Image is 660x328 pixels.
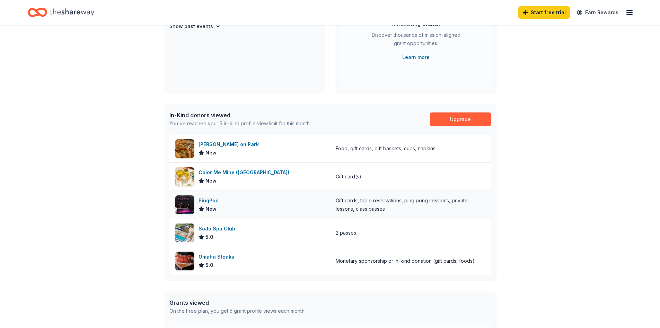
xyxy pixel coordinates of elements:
[175,252,194,270] img: Image for Omaha Steaks
[205,205,217,213] span: New
[28,4,94,20] a: Home
[175,195,194,214] img: Image for PingPod
[402,53,430,61] a: Learn more
[199,253,237,261] div: Omaha Steaks
[518,6,570,19] a: Start free trial
[175,167,194,186] img: Image for Color Me Mine (Ridgewood)
[199,168,292,177] div: Color Me Mine ([GEOGRAPHIC_DATA])
[169,111,311,119] div: In-Kind donors viewed
[205,261,213,269] span: 5.0
[169,298,306,307] div: Grants viewed
[205,177,217,185] span: New
[336,229,356,237] div: 2 passes
[336,173,361,181] div: Gift card(s)
[336,257,475,265] div: Monetary sponsorship or in-kind donation (gift cards, foods)
[169,307,306,315] div: On the Free plan, you get 5 grant profile views each month.
[430,112,491,126] a: Upgrade
[169,22,213,31] h4: Show past events
[199,140,262,149] div: [PERSON_NAME] on Park
[336,144,435,153] div: Food, gift cards, gift baskets, cups, napkins
[573,6,623,19] a: Earn Rewards
[169,22,221,31] button: Show past events
[169,119,311,128] div: You've reached your 5 in-kind profile view limit for this month.
[205,233,213,241] span: 5.0
[336,196,485,213] div: Gift cards, table reservations, ping pong sessions, private lessons, class passes
[199,225,238,233] div: SoJo Spa Club
[199,196,221,205] div: PingPod
[369,31,463,50] div: Discover thousands of mission-aligned grant opportunities.
[205,149,217,157] span: New
[175,224,194,242] img: Image for SoJo Spa Club
[175,139,194,158] img: Image for Matera’s on Park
